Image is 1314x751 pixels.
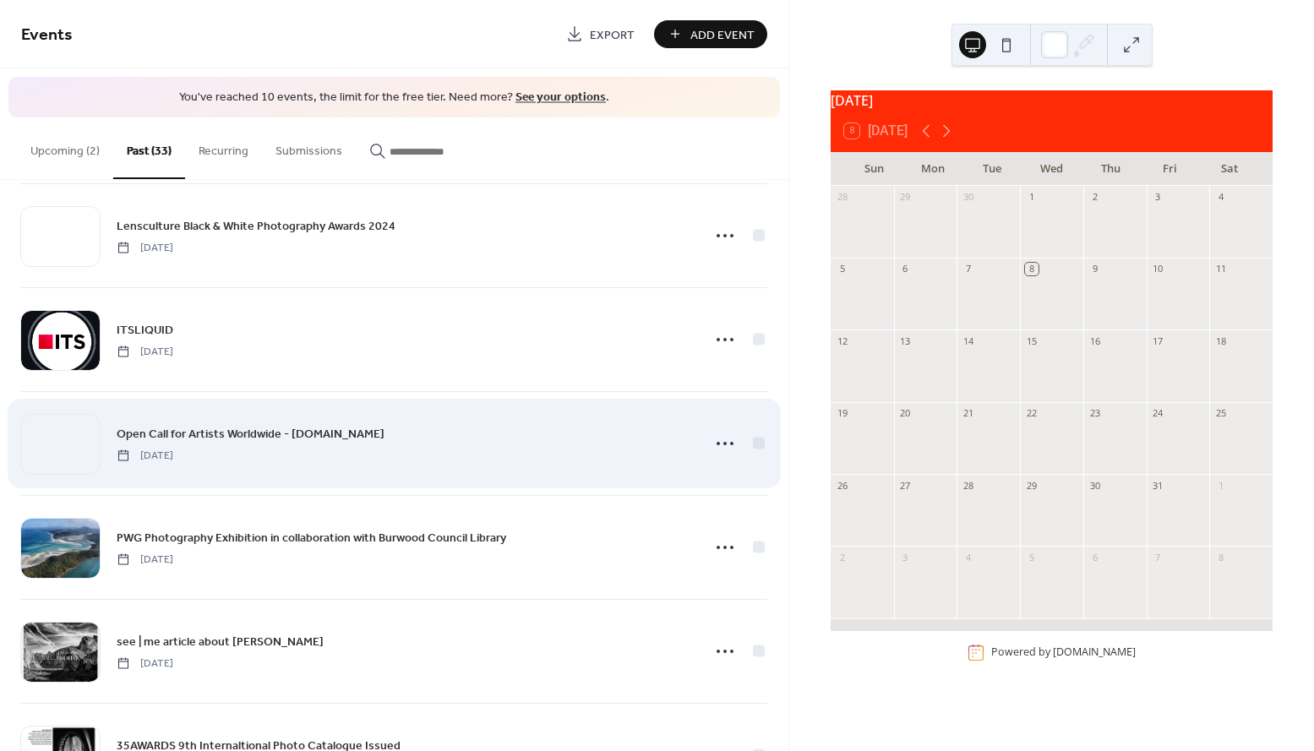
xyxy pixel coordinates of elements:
div: 2 [1088,191,1101,204]
div: 29 [1025,479,1038,492]
span: see | me article about [PERSON_NAME] [117,633,324,650]
div: 6 [1088,551,1101,563]
span: [DATE] [117,552,173,567]
div: [DATE] [831,90,1273,111]
div: 30 [1088,479,1101,492]
div: 4 [1214,191,1227,204]
span: [DATE] [117,656,173,671]
div: 26 [836,479,848,492]
div: 29 [899,191,912,204]
div: 8 [1214,551,1227,563]
div: 14 [962,335,974,347]
span: Export [590,26,635,44]
div: 5 [836,263,848,275]
div: 17 [1152,335,1164,347]
div: 18 [1214,335,1227,347]
span: ITSLIQUID [117,321,173,339]
div: 10 [1152,263,1164,275]
div: 4 [962,551,974,563]
span: [DATE] [117,240,173,255]
div: 13 [899,335,912,347]
span: Lensculture Black & White Photography Awards 2024 [117,217,395,235]
span: PWG Photography Exhibition in collaboration with Burwood Council Library [117,529,506,547]
a: Export [553,20,647,48]
span: [DATE] [117,344,173,359]
span: Open Call for Artists Worldwide - [DOMAIN_NAME] [117,425,384,443]
div: 25 [1214,407,1227,420]
div: 28 [836,191,848,204]
div: Powered by [991,645,1136,660]
div: 1 [1025,191,1038,204]
div: 6 [899,263,912,275]
div: Tue [962,152,1022,186]
div: 19 [836,407,848,420]
button: Upcoming (2) [17,117,113,177]
a: PWG Photography Exhibition in collaboration with Burwood Council Library [117,528,506,547]
div: 20 [899,407,912,420]
div: 31 [1152,479,1164,492]
div: 23 [1088,407,1101,420]
div: 9 [1088,263,1101,275]
div: 3 [1152,191,1164,204]
a: Lensculture Black & White Photography Awards 2024 [117,216,395,236]
div: Thu [1082,152,1141,186]
div: 11 [1214,263,1227,275]
div: Fri [1141,152,1200,186]
div: 2 [836,551,848,563]
div: 16 [1088,335,1101,347]
div: 12 [836,335,848,347]
div: 5 [1025,551,1038,563]
div: 7 [962,263,974,275]
div: 7 [1152,551,1164,563]
div: Mon [903,152,962,186]
div: 8 [1025,263,1038,275]
div: Sat [1200,152,1259,186]
div: 24 [1152,407,1164,420]
div: 15 [1025,335,1038,347]
div: 27 [899,479,912,492]
div: Sun [844,152,903,186]
a: [DOMAIN_NAME] [1053,645,1136,660]
div: 30 [962,191,974,204]
button: Recurring [185,117,262,177]
div: 21 [962,407,974,420]
div: 28 [962,479,974,492]
button: Submissions [262,117,356,177]
a: see | me article about [PERSON_NAME] [117,632,324,651]
span: Events [21,19,73,52]
a: ITSLIQUID [117,320,173,340]
a: Open Call for Artists Worldwide - [DOMAIN_NAME] [117,424,384,444]
div: 22 [1025,407,1038,420]
span: You've reached 10 events, the limit for the free tier. Need more? . [25,90,763,106]
a: See your options [515,86,606,109]
button: Past (33) [113,117,185,179]
div: 3 [899,551,912,563]
span: [DATE] [117,448,173,463]
div: Wed [1022,152,1081,186]
div: 1 [1214,479,1227,492]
